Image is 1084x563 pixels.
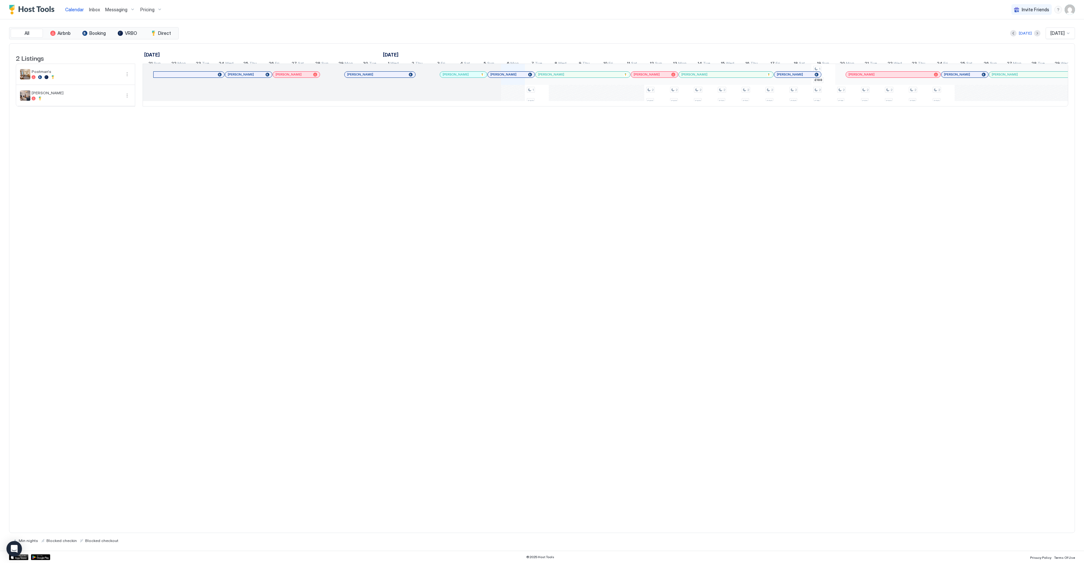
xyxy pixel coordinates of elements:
span: 2 [676,88,677,92]
a: October 29, 2025 [1053,59,1071,69]
button: Direct [145,29,177,38]
a: October 27, 2025 [1005,59,1023,69]
span: 9 [579,61,581,67]
a: October 21, 2025 [863,59,878,69]
span: © 2025 Host Tools [526,555,554,559]
a: October 6, 2025 [505,59,520,69]
span: Mon [846,61,854,67]
a: October 3, 2025 [436,59,447,69]
span: 6 [507,61,509,67]
a: October 9, 2025 [577,59,591,69]
span: Direct [158,30,171,36]
span: £80 [767,99,772,103]
span: 2 [914,88,916,92]
span: 2 Listings [16,53,44,63]
a: September 23, 2025 [194,59,211,69]
span: £70 [719,99,724,103]
span: Mon [177,61,186,67]
a: September 22, 2025 [170,59,187,69]
a: September 28, 2025 [314,59,330,69]
span: 14 [698,61,702,67]
span: 7 [531,61,534,67]
a: September 21, 2025 [147,59,162,69]
span: Messaging [105,7,127,13]
a: October 23, 2025 [910,59,927,69]
a: Terms Of Use [1054,554,1075,560]
button: More options [123,70,131,78]
span: Thu [918,61,925,67]
span: 18 [794,61,798,67]
a: October 19, 2025 [815,59,831,69]
a: October 25, 2025 [959,59,974,69]
span: 2 [771,88,773,92]
a: October 1, 2025 [381,50,400,59]
span: 2 [867,88,868,92]
span: £80 [886,99,892,103]
div: menu [1054,6,1062,14]
div: listing image [20,90,30,101]
span: £75 [814,99,820,103]
span: £188 [814,78,822,82]
span: Thu [582,61,590,67]
span: Mon [510,61,519,67]
span: 26 [984,61,989,67]
span: Sun [990,61,997,67]
span: 28 [315,61,320,67]
span: Sat [631,61,637,67]
span: 2 [699,88,701,92]
span: 19 [817,61,821,67]
a: September 21, 2025 [143,50,161,59]
a: September 25, 2025 [242,59,258,69]
span: Tue [369,61,376,67]
span: 22 [171,61,176,67]
span: [PERSON_NAME] [538,72,564,77]
span: Sun [487,61,494,67]
a: October 5, 2025 [482,59,496,69]
span: 23 [196,61,201,67]
span: Privacy Policy [1030,556,1051,559]
a: Inbox [89,6,100,13]
span: 13 [673,61,677,67]
span: 25 [960,61,965,67]
span: Tue [870,61,877,67]
span: 2 [819,88,821,92]
span: [PERSON_NAME] [347,72,373,77]
span: 24 [937,61,942,67]
span: Wed [726,61,734,67]
a: App Store [9,554,28,560]
span: 29 [338,61,344,67]
span: Airbnb [57,30,71,36]
span: 1 [532,88,534,92]
a: October 17, 2025 [769,59,782,69]
a: September 27, 2025 [290,59,306,69]
button: VRBO [111,29,144,38]
div: Google Play Store [31,554,50,560]
span: Sat [966,61,972,67]
span: Sat [464,61,470,67]
span: Thu [415,61,423,67]
span: 2 [938,88,940,92]
span: 21 [148,61,153,67]
button: [DATE] [1018,29,1033,37]
span: [PERSON_NAME] [443,72,469,77]
a: October 4, 2025 [458,59,472,69]
a: October 15, 2025 [719,59,736,69]
span: Sun [655,61,662,67]
span: 5 [484,61,486,67]
span: 17 [770,61,775,67]
span: Tue [1038,61,1045,67]
span: 2 [747,88,749,92]
span: £79 [910,99,915,103]
div: [DATE] [1019,30,1032,36]
span: Calendar [65,7,84,12]
button: Booking [78,29,110,38]
span: 25 [243,61,248,67]
span: £68 [695,99,701,103]
span: [PERSON_NAME] [944,72,970,77]
span: Sun [154,61,161,67]
span: £70 [743,99,748,103]
span: Tue [703,61,710,67]
span: [PERSON_NAME] [848,72,875,77]
span: £89 [934,99,939,103]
